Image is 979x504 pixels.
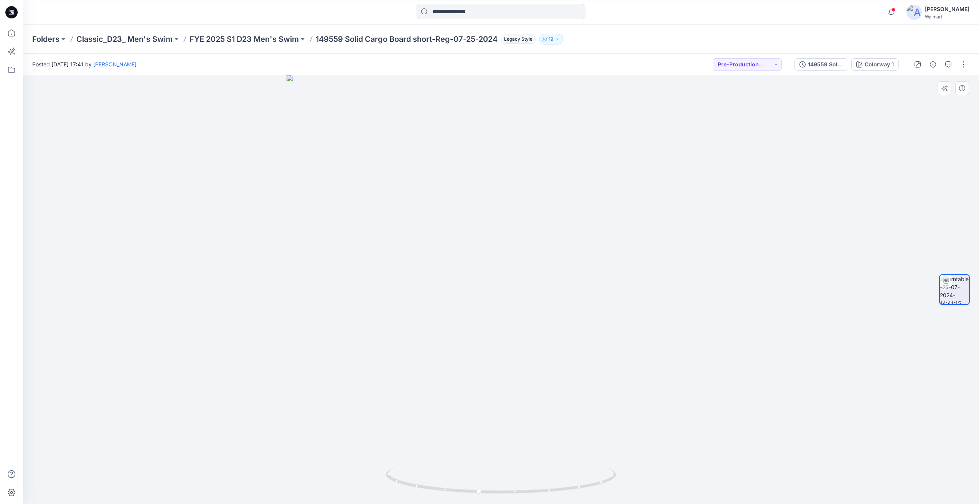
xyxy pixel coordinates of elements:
a: [PERSON_NAME] [93,61,137,68]
span: Posted [DATE] 17:41 by [32,60,137,68]
div: 149559 Solid Cargo Board short-Reg-07-25-2024 [808,60,843,69]
a: FYE 2025 S1 D23 Men's Swim [190,34,299,44]
div: Walmart [925,14,969,20]
a: Folders [32,34,59,44]
button: 149559 Solid Cargo Board short-Reg-07-25-2024 [794,58,848,71]
button: Details [927,58,939,71]
button: 19 [539,34,563,44]
button: Colorway 1 [851,58,899,71]
p: 19 [549,35,554,43]
span: Legacy Style [501,35,536,44]
div: Colorway 1 [865,60,894,69]
button: Legacy Style [498,34,536,44]
div: [PERSON_NAME] [925,5,969,14]
p: 149559 Solid Cargo Board short-Reg-07-25-2024 [316,34,498,44]
img: turntable-25-07-2024-14:41:15 [940,275,969,304]
a: Classic_D23_ Men's Swim [76,34,173,44]
img: avatar [906,5,922,20]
